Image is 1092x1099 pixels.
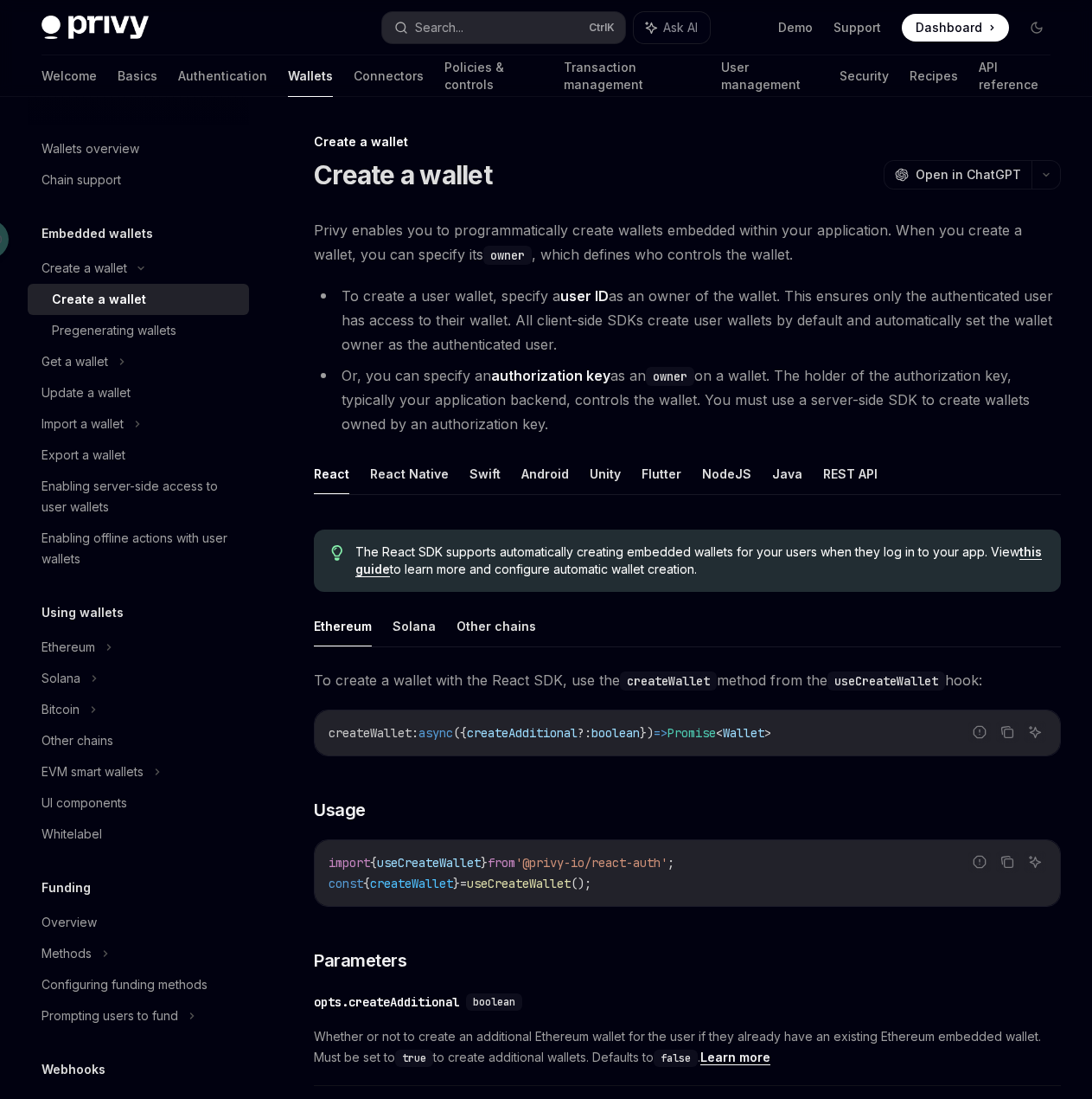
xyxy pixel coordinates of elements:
[178,55,267,97] a: Authentication
[42,730,113,751] div: Other chains
[840,55,889,97] a: Security
[412,725,418,741] span: :
[667,855,674,871] span: ;
[42,258,127,279] div: Create a wallet
[28,440,249,471] a: Export a wallet
[329,855,370,871] span: import
[481,855,488,871] span: }
[667,725,716,741] span: Promise
[979,55,1050,97] a: API reference
[52,289,146,310] div: Create a wallet
[996,851,1019,873] button: Copy the contents from the code block
[42,414,124,434] div: Import a wallet
[483,246,532,265] code: owner
[833,19,881,36] a: Support
[42,1059,105,1080] h5: Webhooks
[28,164,249,196] a: Chain support
[331,545,343,561] svg: Tip
[444,55,543,97] a: Policies & controls
[42,943,92,964] div: Methods
[28,133,249,164] a: Wallets overview
[382,12,624,43] button: Search...CtrlK
[42,824,102,845] div: Whitelabel
[916,19,982,36] span: Dashboard
[355,543,1044,578] span: The React SDK supports automatically creating embedded wallets for your users when they log in to...
[42,699,80,720] div: Bitcoin
[42,351,108,372] div: Get a wallet
[28,907,249,938] a: Overview
[314,993,459,1011] div: opts.createAdditional
[314,798,366,822] span: Usage
[42,445,125,466] div: Export a wallet
[457,606,536,646] button: Other chains
[902,14,1009,42] a: Dashboard
[314,284,1061,357] li: To create a user wallet, specify a as an owner of the wallet. This ensures only the authenticated...
[42,668,80,689] div: Solana
[28,523,249,575] a: Enabling offline actions with user wallets
[52,320,176,341] div: Pregenerating wallets
[314,948,406,973] span: Parameters
[453,725,467,741] span: ({
[515,855,667,871] span: '@privy-io/react-auth'
[42,528,239,569] div: Enabling offline actions with user wallets
[42,637,95,658] div: Ethereum
[314,668,1061,692] span: To create a wallet with the React SDK, use the method from the hook:
[42,382,131,403] div: Update a wallet
[118,55,157,97] a: Basics
[590,453,621,494] button: Unity
[1023,14,1050,42] button: Toggle dark mode
[564,55,700,97] a: Transaction management
[968,851,991,873] button: Report incorrect code
[716,725,723,741] span: <
[288,55,333,97] a: Wallets
[314,159,492,190] h1: Create a wallet
[571,876,591,891] span: ();
[467,725,578,741] span: createAdditional
[42,55,97,97] a: Welcome
[393,606,436,646] button: Solana
[823,453,878,494] button: REST API
[620,672,717,691] code: createWallet
[460,876,467,891] span: =
[354,55,424,97] a: Connectors
[723,725,764,741] span: Wallet
[469,453,501,494] button: Swift
[764,725,771,741] span: >
[968,721,991,743] button: Report incorrect code
[42,912,97,933] div: Overview
[28,725,249,756] a: Other chains
[418,725,453,741] span: async
[42,138,139,159] div: Wallets overview
[640,725,654,741] span: })
[1024,851,1046,873] button: Ask AI
[654,1050,698,1067] code: false
[916,166,1021,183] span: Open in ChatGPT
[314,218,1061,267] span: Privy enables you to programmatically create wallets embedded within your application. When you c...
[491,367,610,384] strong: authorization key
[415,17,463,38] div: Search...
[1024,721,1046,743] button: Ask AI
[560,287,609,305] strong: user ID
[28,969,249,1000] a: Configuring funding methods
[329,725,412,741] span: createWallet
[702,453,751,494] button: NodeJS
[28,819,249,850] a: Whitelabel
[370,855,377,871] span: {
[28,471,249,523] a: Enabling server-side access to user wallets
[827,672,945,691] code: useCreateWallet
[314,133,1061,151] div: Create a wallet
[721,55,818,97] a: User management
[42,223,153,244] h5: Embedded wallets
[314,1026,1061,1068] span: Whether or not to create an additional Ethereum wallet for the user if they already have an exist...
[377,855,481,871] span: useCreateWallet
[314,453,349,494] button: React
[314,363,1061,436] li: Or, you can specify an as an on a wallet. The holder of the authorization key, typically your app...
[467,876,571,891] span: useCreateWallet
[591,725,640,741] span: boolean
[473,995,515,1009] span: boolean
[42,793,127,813] div: UI components
[453,876,460,891] span: }
[884,160,1031,190] button: Open in ChatGPT
[488,855,515,871] span: from
[329,876,363,891] span: const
